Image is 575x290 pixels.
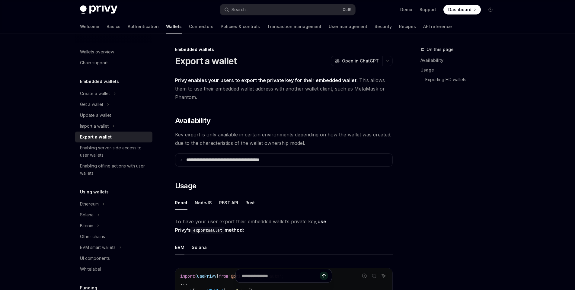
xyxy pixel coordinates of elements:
div: Update a wallet [80,112,111,119]
h1: Export a wallet [175,56,237,66]
div: Rust [245,196,255,210]
a: UI components [75,253,152,264]
a: Connectors [189,19,213,34]
a: User management [329,19,367,34]
div: REST API [219,196,238,210]
a: Policies & controls [221,19,260,34]
a: Exporting HD wallets [420,75,500,84]
span: Ctrl K [343,7,352,12]
span: . This allows them to use their embedded wallet address with another wallet client, such as MetaM... [175,76,393,101]
a: Wallets [166,19,182,34]
button: Toggle Get a wallet section [75,99,152,110]
h5: Embedded wallets [80,78,119,85]
span: To have your user export their embedded wallet’s private key, [175,217,393,234]
div: NodeJS [195,196,212,210]
button: Toggle EVM smart wallets section [75,242,152,253]
div: Enabling offline actions with user wallets [80,162,149,177]
a: Other chains [75,231,152,242]
strong: use Privy’s method: [175,218,326,233]
a: Transaction management [267,19,321,34]
a: API reference [423,19,452,34]
div: Get a wallet [80,101,103,108]
button: Open in ChatGPT [331,56,382,66]
div: UI components [80,255,110,262]
div: Search... [232,6,248,13]
code: exportWallet [191,227,225,234]
div: EVM [175,240,184,254]
div: Embedded wallets [175,46,393,53]
a: Update a wallet [75,110,152,121]
a: Usage [420,65,500,75]
div: Ethereum [80,200,99,208]
strong: Privy enables your users to export the private key for their embedded wallet [175,77,356,83]
div: Export a wallet [80,133,112,141]
button: Toggle Import a wallet section [75,121,152,132]
input: Ask a question... [242,269,320,282]
a: Enabling server-side access to user wallets [75,142,152,161]
button: Send message [320,272,328,280]
span: On this page [426,46,454,53]
a: Welcome [80,19,99,34]
div: React [175,196,187,210]
div: Whitelabel [80,266,101,273]
a: Demo [400,7,412,13]
h5: Using wallets [80,188,109,196]
div: Wallets overview [80,48,114,56]
a: Security [375,19,392,34]
a: Export a wallet [75,132,152,142]
div: Solana [192,240,207,254]
span: Usage [175,181,196,191]
button: Toggle Create a wallet section [75,88,152,99]
div: Create a wallet [80,90,110,97]
div: Chain support [80,59,108,66]
span: Key export is only available in certain environments depending on how the wallet was created, due... [175,130,393,147]
button: Toggle Bitcoin section [75,220,152,231]
a: Enabling offline actions with user wallets [75,161,152,179]
a: Chain support [75,57,152,68]
a: Authentication [128,19,159,34]
div: Import a wallet [80,123,109,130]
button: Toggle Ethereum section [75,199,152,209]
button: Toggle Solana section [75,209,152,220]
a: Basics [107,19,120,34]
a: Recipes [399,19,416,34]
span: Dashboard [448,7,471,13]
div: Enabling server-side access to user wallets [80,144,149,159]
img: dark logo [80,5,117,14]
a: Dashboard [443,5,481,14]
div: Solana [80,211,94,218]
a: Availability [420,56,500,65]
a: Wallets overview [75,46,152,57]
button: Toggle dark mode [486,5,495,14]
div: Bitcoin [80,222,93,229]
div: Other chains [80,233,105,240]
a: Support [420,7,436,13]
div: EVM smart wallets [80,244,116,251]
span: Open in ChatGPT [342,58,379,64]
span: Availability [175,116,211,126]
a: Whitelabel [75,264,152,275]
button: Open search [220,4,355,15]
